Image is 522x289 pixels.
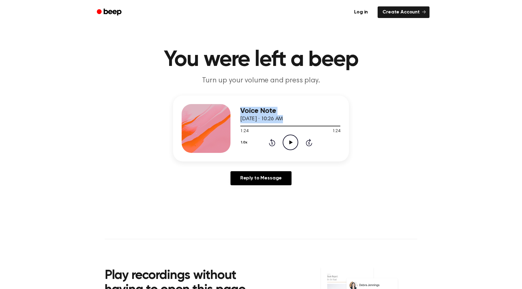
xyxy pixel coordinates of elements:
[105,49,417,71] h1: You were left a beep
[144,76,378,86] p: Turn up your volume and press play.
[378,6,430,18] a: Create Account
[240,107,340,115] h3: Voice Note
[230,171,292,185] a: Reply to Message
[240,116,283,122] span: [DATE] · 10:26 AM
[332,128,340,135] span: 1:24
[240,128,248,135] span: 1:24
[92,6,127,18] a: Beep
[348,5,374,19] a: Log in
[240,137,249,148] button: 1.0x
